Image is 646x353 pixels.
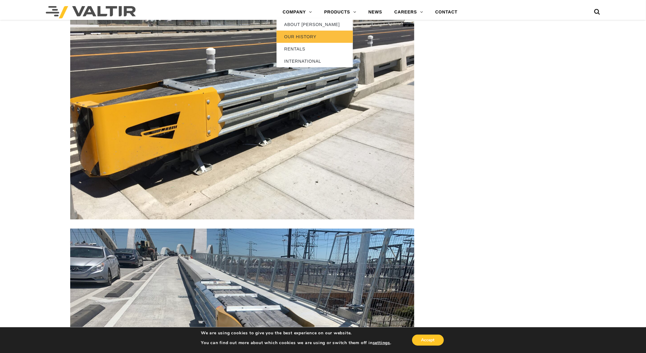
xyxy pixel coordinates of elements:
a: CONTACT [429,6,464,18]
a: NEWS [362,6,388,18]
img: Valtir [46,6,136,18]
a: COMPANY [277,6,318,18]
a: ABOUT [PERSON_NAME] [277,18,353,31]
a: INTERNATIONAL [277,55,353,67]
p: We are using cookies to give you the best experience on our website. [201,330,391,336]
button: Accept [412,335,444,346]
button: settings [373,340,390,346]
a: OUR HISTORY [277,31,353,43]
a: PRODUCTS [318,6,362,18]
p: You can find out more about which cookies we are using or switch them off in . [201,340,391,346]
a: RENTALS [277,43,353,55]
a: CAREERS [388,6,429,18]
